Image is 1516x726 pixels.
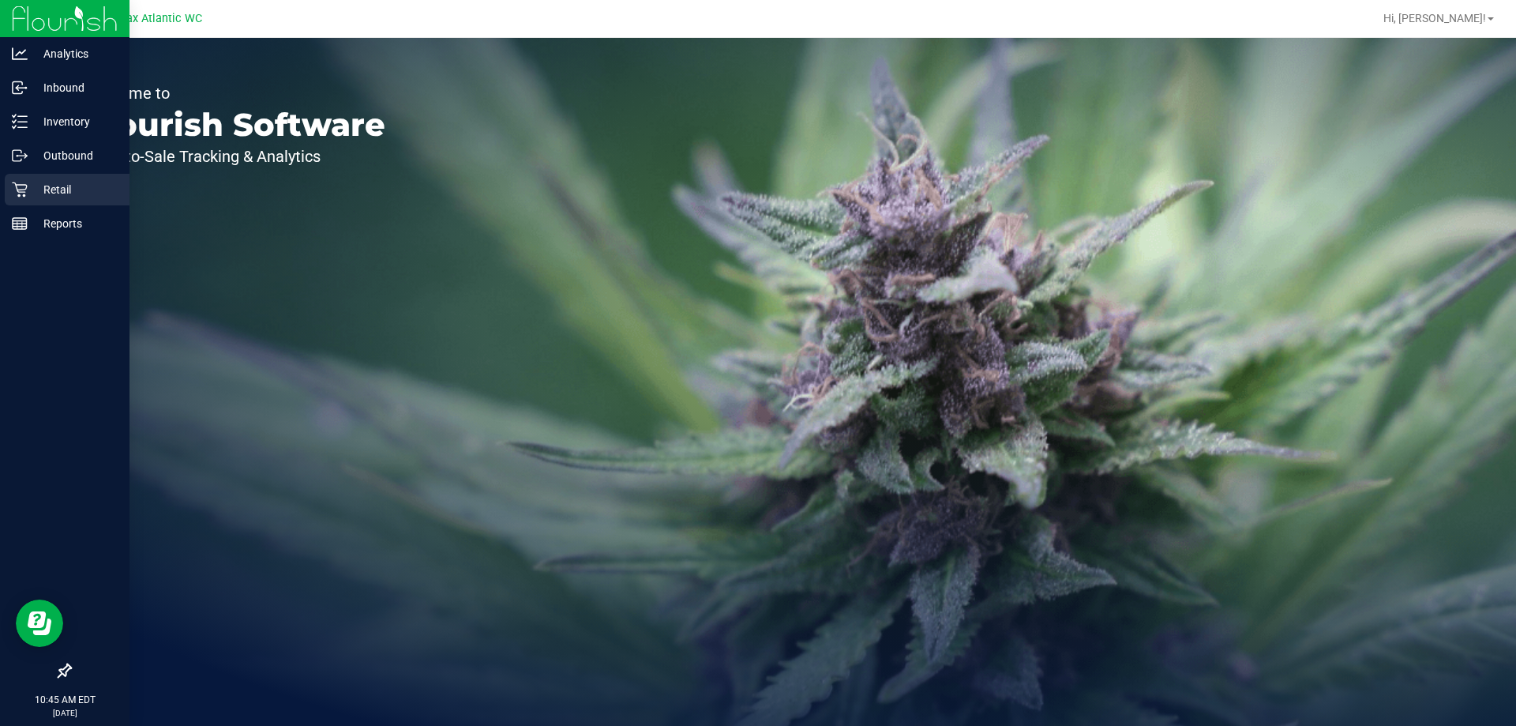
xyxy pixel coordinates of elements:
[7,693,122,707] p: 10:45 AM EDT
[12,182,28,197] inline-svg: Retail
[85,149,385,164] p: Seed-to-Sale Tracking & Analytics
[12,148,28,164] inline-svg: Outbound
[28,112,122,131] p: Inventory
[85,109,385,141] p: Flourish Software
[28,214,122,233] p: Reports
[12,46,28,62] inline-svg: Analytics
[28,146,122,165] p: Outbound
[12,114,28,130] inline-svg: Inventory
[28,44,122,63] p: Analytics
[12,80,28,96] inline-svg: Inbound
[16,600,63,647] iframe: Resource center
[28,180,122,199] p: Retail
[12,216,28,231] inline-svg: Reports
[1383,12,1486,24] span: Hi, [PERSON_NAME]!
[28,78,122,97] p: Inbound
[120,12,202,25] span: Jax Atlantic WC
[7,707,122,719] p: [DATE]
[85,85,385,101] p: Welcome to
